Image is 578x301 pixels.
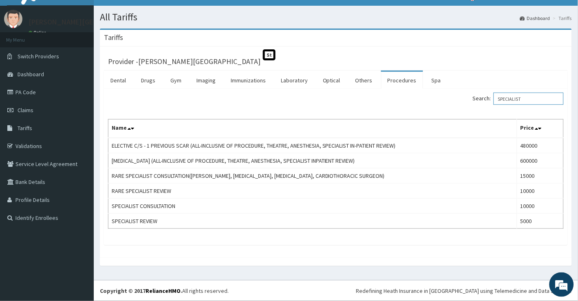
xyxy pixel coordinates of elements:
a: RelianceHMO [146,287,181,294]
td: SPECIALIST REVIEW [108,214,517,229]
span: Claims [18,106,33,114]
a: Dashboard [520,15,550,22]
td: 10000 [517,199,564,214]
a: Gym [164,72,188,89]
a: Immunizations [224,72,272,89]
img: User Image [4,10,22,28]
p: [PERSON_NAME][GEOGRAPHIC_DATA] [29,18,149,26]
span: We're online! [47,95,113,178]
a: Others [349,72,379,89]
span: St [263,49,276,60]
td: [MEDICAL_DATA] (ALL-INCLUSIVE OF PROCEDURE, THEATRE, ANESTHESIA, SPECIALIST INPATIENT REVIEW) [108,153,517,168]
a: Procedures [381,72,423,89]
span: Switch Providers [18,53,59,60]
td: 10000 [517,184,564,199]
th: Name [108,120,517,138]
td: 5000 [517,214,564,229]
td: RARE SPECIALIST REVIEW [108,184,517,199]
label: Search: [473,93,564,105]
td: 600000 [517,153,564,168]
div: Chat with us now [42,46,137,56]
a: Optical [316,72,347,89]
a: Dental [104,72,132,89]
span: Tariffs [18,124,32,132]
img: d_794563401_company_1708531726252_794563401 [15,41,33,61]
td: 15000 [517,168,564,184]
a: Spa [425,72,448,89]
strong: Copyright © 2017 . [100,287,182,294]
h3: Provider - [PERSON_NAME][GEOGRAPHIC_DATA] [108,58,260,65]
h3: Tariffs [104,34,123,41]
input: Search: [494,93,564,105]
a: Online [29,30,48,35]
li: Tariffs [551,15,572,22]
td: RARE SPECIALIST CONSULTATION([PERSON_NAME], [MEDICAL_DATA], [MEDICAL_DATA], CARDIOTHORACIC SURGEON) [108,168,517,184]
td: SPECIALIST CONSULTATION [108,199,517,214]
footer: All rights reserved. [94,280,578,301]
td: ELECTIVE C/S - 1 PREVIOUS SCAR (ALL-INCLUSIVE OF PROCEDURE, THEATRE, ANESTHESIA, SPECIALIST IN-PA... [108,138,517,153]
td: 480000 [517,138,564,153]
h1: All Tariffs [100,12,572,22]
textarea: Type your message and hit 'Enter' [4,208,155,237]
span: Dashboard [18,71,44,78]
div: Redefining Heath Insurance in [GEOGRAPHIC_DATA] using Telemedicine and Data Science! [356,287,572,295]
th: Price [517,120,564,138]
a: Drugs [135,72,162,89]
a: Imaging [190,72,222,89]
a: Laboratory [274,72,314,89]
div: Minimize live chat window [134,4,153,24]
